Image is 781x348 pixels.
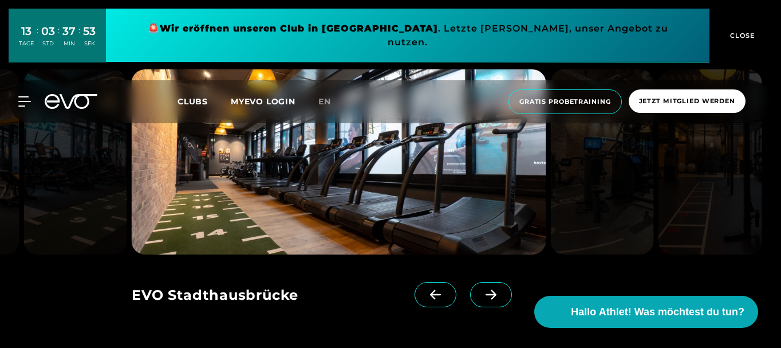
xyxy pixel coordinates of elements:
[58,24,60,54] div: :
[41,23,55,40] div: 03
[571,304,744,320] span: Hallo Athlet! Was möchtest du tun?
[534,296,758,328] button: Hallo Athlet! Was möchtest du tun?
[505,89,625,114] a: Gratis Probetraining
[639,96,735,106] span: Jetzt Mitglied werden
[625,89,749,114] a: Jetzt Mitglied werden
[519,97,611,107] span: Gratis Probetraining
[41,40,55,48] div: STD
[83,23,96,40] div: 53
[231,96,295,107] a: MYEVO LOGIN
[550,69,654,255] img: evofitness
[78,24,80,54] div: :
[19,23,34,40] div: 13
[658,69,762,255] img: evofitness
[19,40,34,48] div: TAGE
[178,96,231,107] a: Clubs
[709,9,772,62] button: CLOSE
[62,40,76,48] div: MIN
[178,96,208,107] span: Clubs
[37,24,38,54] div: :
[727,30,755,41] span: CLOSE
[62,23,76,40] div: 37
[318,96,331,107] span: en
[23,69,127,255] img: evofitness
[83,40,96,48] div: SEK
[132,69,546,255] img: evofitness
[318,95,345,108] a: en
